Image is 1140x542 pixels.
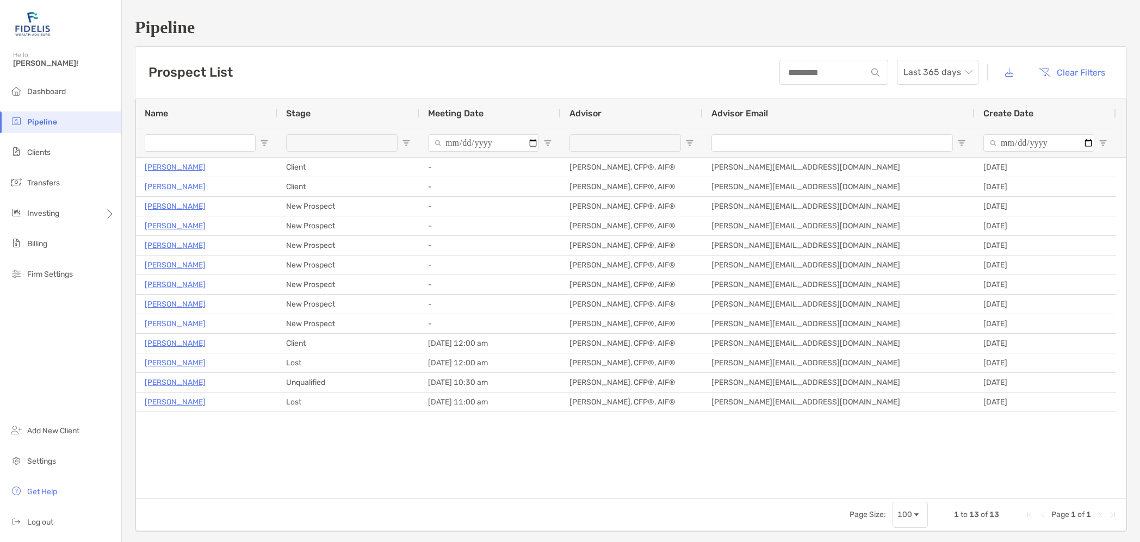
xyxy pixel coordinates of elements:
[1038,510,1047,519] div: Previous Page
[135,17,1127,38] h1: Pipeline
[685,139,694,147] button: Open Filter Menu
[27,209,59,218] span: Investing
[10,515,23,528] img: logout icon
[27,239,47,248] span: Billing
[954,510,959,519] span: 1
[561,216,703,235] div: [PERSON_NAME], CFP®, AIF®
[277,314,419,333] div: New Prospect
[145,376,206,389] a: [PERSON_NAME]
[569,108,602,119] span: Advisor
[1071,510,1076,519] span: 1
[703,177,975,196] div: [PERSON_NAME][EMAIL_ADDRESS][DOMAIN_NAME]
[277,393,419,412] div: Lost
[419,314,561,333] div: -
[10,145,23,158] img: clients icon
[703,158,975,177] div: [PERSON_NAME][EMAIL_ADDRESS][DOMAIN_NAME]
[703,334,975,353] div: [PERSON_NAME][EMAIL_ADDRESS][DOMAIN_NAME]
[145,395,206,409] a: [PERSON_NAME]
[277,295,419,314] div: New Prospect
[27,487,57,496] span: Get Help
[27,178,60,188] span: Transfers
[903,60,972,84] span: Last 365 days
[145,160,206,174] p: [PERSON_NAME]
[10,115,23,128] img: pipeline icon
[703,295,975,314] div: [PERSON_NAME][EMAIL_ADDRESS][DOMAIN_NAME]
[975,275,1116,294] div: [DATE]
[145,317,206,331] a: [PERSON_NAME]
[561,373,703,392] div: [PERSON_NAME], CFP®, AIF®
[561,197,703,216] div: [PERSON_NAME], CFP®, AIF®
[419,334,561,353] div: [DATE] 12:00 am
[145,180,206,194] a: [PERSON_NAME]
[419,197,561,216] div: -
[419,275,561,294] div: -
[1108,510,1117,519] div: Last Page
[148,65,233,80] h3: Prospect List
[145,337,206,350] a: [PERSON_NAME]
[561,314,703,333] div: [PERSON_NAME], CFP®, AIF®
[428,108,484,119] span: Meeting Date
[277,216,419,235] div: New Prospect
[561,177,703,196] div: [PERSON_NAME], CFP®, AIF®
[711,134,953,152] input: Advisor Email Filter Input
[975,256,1116,275] div: [DATE]
[27,518,53,527] span: Log out
[419,353,561,372] div: [DATE] 12:00 am
[277,334,419,353] div: Client
[975,295,1116,314] div: [DATE]
[10,454,23,467] img: settings icon
[27,87,66,96] span: Dashboard
[10,267,23,280] img: firm-settings icon
[419,373,561,392] div: [DATE] 10:30 am
[1099,139,1107,147] button: Open Filter Menu
[981,510,988,519] span: of
[561,275,703,294] div: [PERSON_NAME], CFP®, AIF®
[145,239,206,252] a: [PERSON_NAME]
[969,510,979,519] span: 13
[428,134,539,152] input: Meeting Date Filter Input
[27,148,51,157] span: Clients
[145,200,206,213] p: [PERSON_NAME]
[975,334,1116,353] div: [DATE]
[871,68,879,77] img: input icon
[277,158,419,177] div: Client
[419,295,561,314] div: -
[561,158,703,177] div: [PERSON_NAME], CFP®, AIF®
[975,393,1116,412] div: [DATE]
[145,108,168,119] span: Name
[277,177,419,196] div: Client
[10,423,23,437] img: add_new_client icon
[27,457,56,466] span: Settings
[561,334,703,353] div: [PERSON_NAME], CFP®, AIF®
[1025,510,1034,519] div: First Page
[703,314,975,333] div: [PERSON_NAME][EMAIL_ADDRESS][DOMAIN_NAME]
[277,236,419,255] div: New Prospect
[145,356,206,370] p: [PERSON_NAME]
[10,84,23,97] img: dashboard icon
[975,236,1116,255] div: [DATE]
[145,258,206,272] a: [PERSON_NAME]
[975,353,1116,372] div: [DATE]
[711,108,768,119] span: Advisor Email
[27,270,73,279] span: Firm Settings
[703,256,975,275] div: [PERSON_NAME][EMAIL_ADDRESS][DOMAIN_NAME]
[1077,510,1085,519] span: of
[286,108,311,119] span: Stage
[277,197,419,216] div: New Prospect
[277,275,419,294] div: New Prospect
[1095,510,1104,519] div: Next Page
[145,219,206,233] p: [PERSON_NAME]
[561,295,703,314] div: [PERSON_NAME], CFP®, AIF®
[145,278,206,291] a: [PERSON_NAME]
[850,510,886,519] div: Page Size:
[419,393,561,412] div: [DATE] 11:00 am
[419,216,561,235] div: -
[13,4,52,43] img: Zoe Logo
